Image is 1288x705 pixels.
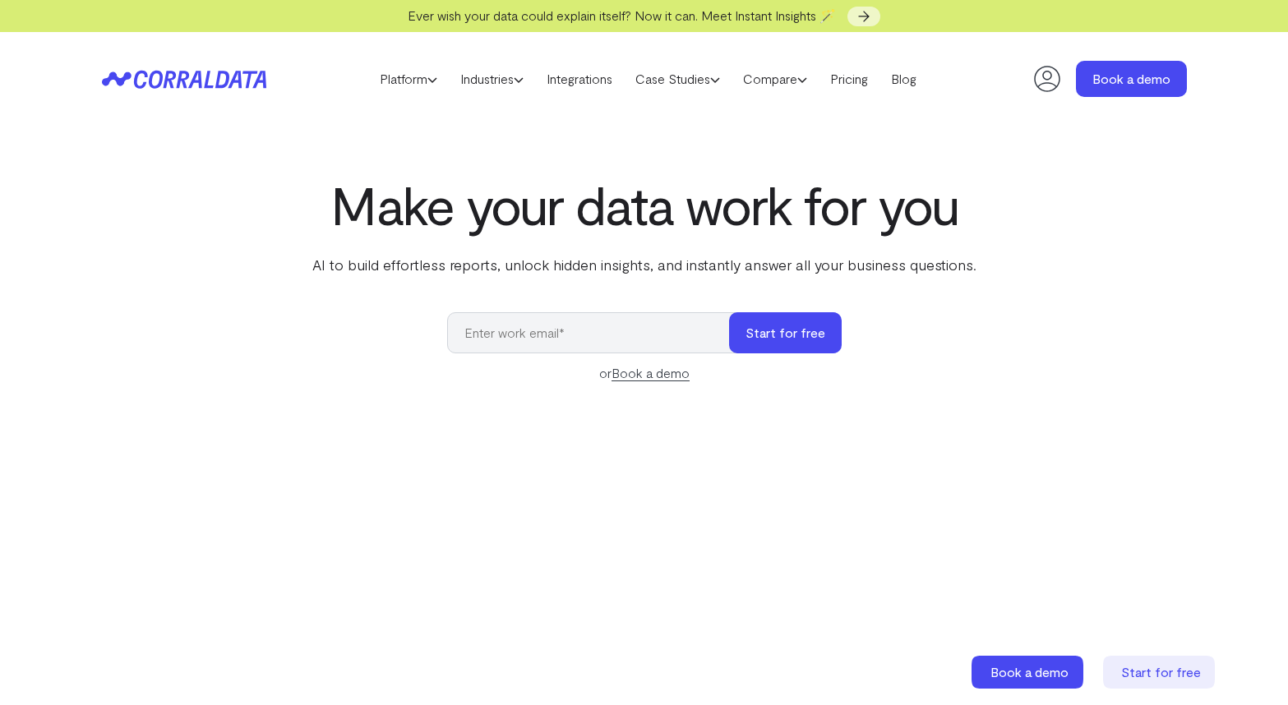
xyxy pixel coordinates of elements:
a: Integrations [535,67,624,91]
a: Start for free [1103,656,1218,689]
span: Start for free [1121,664,1201,680]
a: Compare [732,67,819,91]
a: Pricing [819,67,879,91]
a: Industries [449,67,535,91]
button: Start for free [729,312,842,353]
span: Ever wish your data could explain itself? Now it can. Meet Instant Insights 🪄 [408,7,836,23]
a: Blog [879,67,928,91]
a: Platform [368,67,449,91]
input: Enter work email* [447,312,746,353]
div: or [447,363,842,383]
h1: Make your data work for you [309,175,980,234]
span: Book a demo [990,664,1069,680]
a: Case Studies [624,67,732,91]
p: AI to build effortless reports, unlock hidden insights, and instantly answer all your business qu... [309,254,980,275]
a: Book a demo [612,365,690,381]
a: Book a demo [1076,61,1187,97]
a: Book a demo [972,656,1087,689]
